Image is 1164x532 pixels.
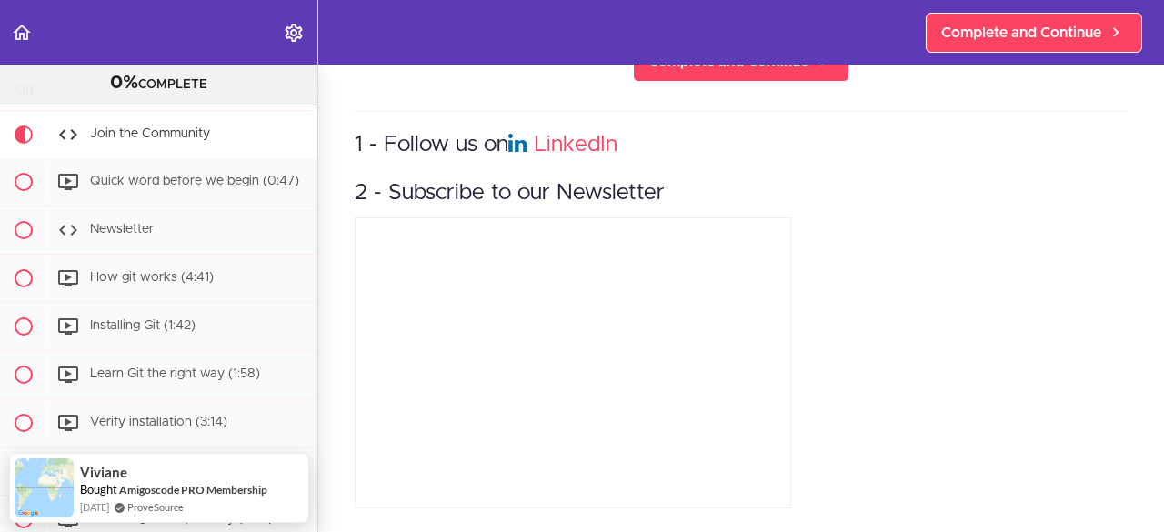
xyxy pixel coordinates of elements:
a: ProveSource [127,499,184,515]
span: Viviane [80,465,127,480]
img: provesource social proof notification image [15,458,74,517]
span: How git works (4:41) [90,271,214,284]
span: [DATE] [80,499,109,515]
svg: Settings Menu [283,22,305,44]
h3: 1 - Follow us on [355,130,1128,160]
span: Quick word before we begin (0:47) [90,175,299,187]
a: Complete and Continue [926,13,1142,53]
a: Amigoscode PRO Membership [119,483,267,497]
h3: 2 - Subscribe to our Newsletter [355,178,1128,208]
span: Installing Git (1:42) [90,319,196,332]
span: Complete and Continue [941,22,1101,44]
a: LinkedIn [534,134,617,156]
svg: Back to course curriculum [11,22,33,44]
span: 0% [110,74,138,92]
span: Verify installation (3:14) [90,416,227,428]
div: COMPLETE [23,72,295,95]
span: Bought [80,482,117,497]
span: Join the Community [90,127,210,140]
span: Newsletter [90,223,154,236]
span: Learn Git the right way (1:58) [90,367,260,380]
